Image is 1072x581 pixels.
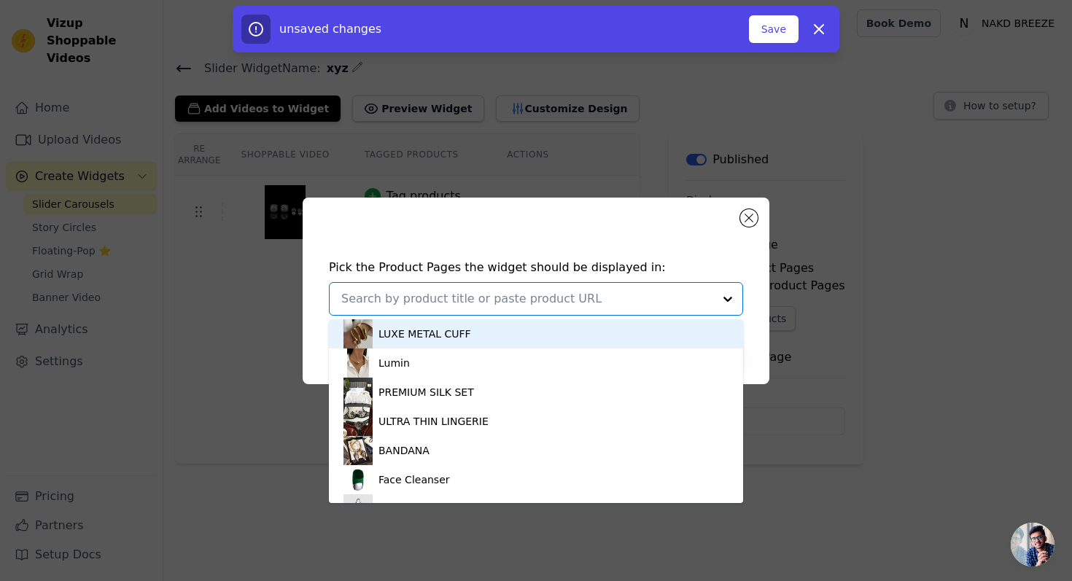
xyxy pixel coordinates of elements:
[740,209,758,227] button: Close modal
[341,290,713,308] input: Search by product title or paste product URL
[378,472,450,487] div: Face Cleanser
[329,259,743,276] h4: Pick the Product Pages the widget should be displayed in:
[343,319,373,348] img: product thumbnail
[1011,523,1054,566] div: Open chat
[749,15,799,43] button: Save
[343,436,373,465] img: product thumbnail
[378,356,410,370] div: Lumin
[378,327,471,341] div: LUXE METAL CUFF
[343,378,373,407] img: product thumbnail
[343,348,373,378] img: product thumbnail
[343,494,373,523] img: product thumbnail
[378,385,474,399] div: PREMIUM SILK SET
[378,443,430,458] div: BANDANA
[343,465,373,494] img: product thumbnail
[343,407,373,436] img: product thumbnail
[378,414,489,429] div: ULTRA THIN LINGERIE
[279,22,381,36] span: unsaved changes
[378,502,411,516] div: FIOLIE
